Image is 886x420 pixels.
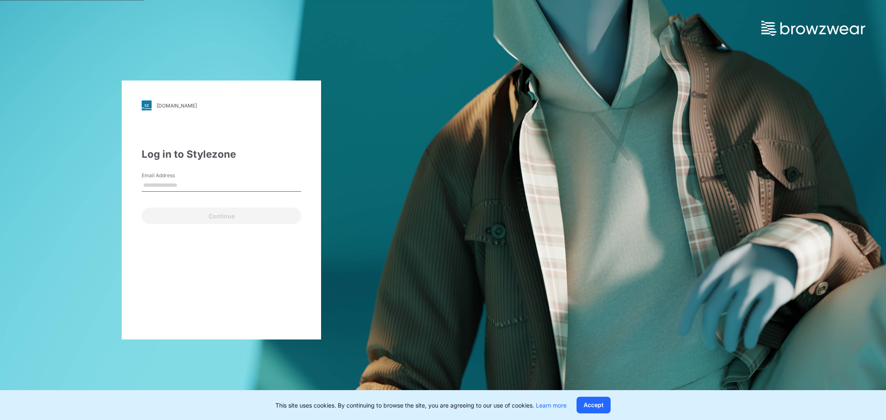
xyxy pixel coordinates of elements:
[142,100,301,110] a: [DOMAIN_NAME]
[275,401,567,410] p: This site uses cookies. By continuing to browse the site, you are agreeing to our use of cookies.
[142,100,152,110] img: svg+xml;base64,PHN2ZyB3aWR0aD0iMjgiIGhlaWdodD0iMjgiIHZpZXdCb3g9IjAgMCAyOCAyOCIgZmlsbD0ibm9uZSIgeG...
[577,397,611,413] button: Accept
[142,147,301,162] div: Log in to Stylezone
[536,402,567,409] a: Learn more
[761,21,865,36] img: browzwear-logo.73288ffb.svg
[142,172,200,179] label: Email Address
[157,103,197,109] div: [DOMAIN_NAME]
